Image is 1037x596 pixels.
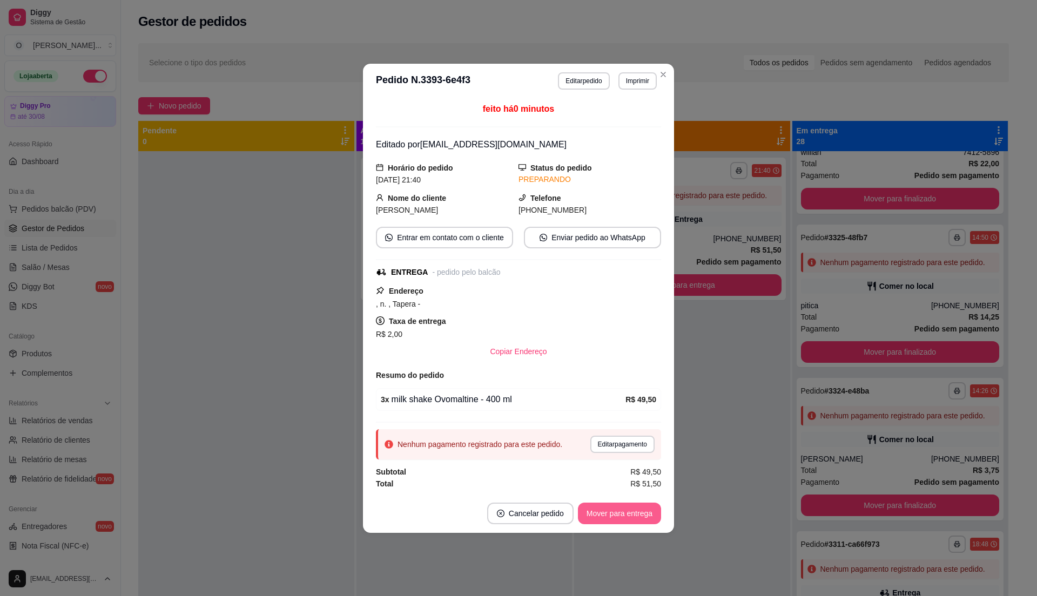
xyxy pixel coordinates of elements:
span: [PERSON_NAME] [376,206,438,214]
span: whats-app [385,234,393,241]
div: PREPARANDO [518,174,661,185]
button: Copiar Endereço [481,341,555,362]
strong: 3 x [381,395,389,404]
div: milk shake Ovomaltine - 400 ml [381,393,625,406]
button: Mover para entrega [578,503,661,524]
strong: Horário do pedido [388,164,453,172]
span: pushpin [376,286,385,295]
button: close-circleCancelar pedido [487,503,574,524]
strong: R$ 49,50 [625,395,656,404]
span: dollar [376,316,385,325]
div: ENTREGA [391,267,428,278]
span: [PHONE_NUMBER] [518,206,587,214]
span: user [376,194,383,201]
strong: Nome do cliente [388,194,446,202]
span: whats-app [540,234,547,241]
button: Close [655,66,672,83]
strong: Subtotal [376,468,406,476]
strong: Endereço [389,287,423,295]
span: , n. , Tapera - [376,300,420,308]
span: [DATE] 21:40 [376,175,421,184]
span: desktop [518,164,526,171]
span: close-circle [497,510,504,517]
div: Nenhum pagamento registrado para este pedido. [398,439,562,450]
button: Editarpagamento [590,436,655,453]
span: Editado por [EMAIL_ADDRESS][DOMAIN_NAME] [376,140,567,149]
span: phone [518,194,526,201]
button: Editarpedido [558,72,609,90]
strong: Telefone [530,194,561,202]
strong: Total [376,479,393,488]
button: whats-appEntrar em contato com o cliente [376,227,513,248]
button: whats-appEnviar pedido ao WhatsApp [524,227,661,248]
h3: Pedido N. 3393-6e4f3 [376,72,470,90]
strong: Status do pedido [530,164,592,172]
span: R$ 51,50 [630,478,661,490]
strong: Resumo do pedido [376,371,444,380]
span: feito há 0 minutos [483,104,554,113]
span: calendar [376,164,383,171]
strong: Taxa de entrega [389,317,446,326]
div: - pedido pelo balcão [432,267,500,278]
span: R$ 49,50 [630,466,661,478]
button: Imprimir [618,72,657,90]
span: R$ 2,00 [376,330,402,338]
